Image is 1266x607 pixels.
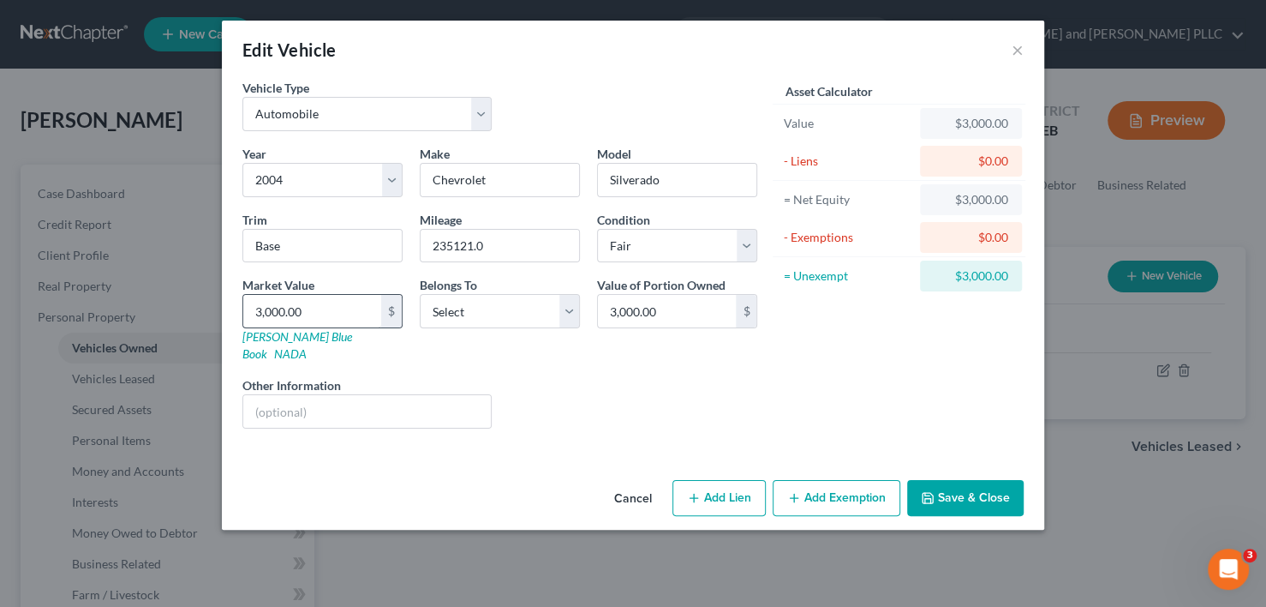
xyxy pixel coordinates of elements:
button: Cancel [600,482,666,516]
button: × [1012,39,1024,60]
input: -- [421,230,579,262]
div: Value [783,115,912,132]
div: $ [736,295,756,328]
button: Save & Close [907,480,1024,516]
div: $3,000.00 [934,115,1008,132]
label: Year [242,145,266,163]
a: NADA [274,346,307,361]
div: $ [381,295,402,328]
label: Model [597,145,631,163]
div: $3,000.00 [934,191,1008,208]
label: Market Value [242,276,314,294]
div: - Exemptions [783,229,912,246]
a: [PERSON_NAME] Blue Book [242,329,352,361]
label: Vehicle Type [242,79,309,97]
label: Asset Calculator [785,82,872,100]
div: - Liens [783,153,912,170]
button: Add Exemption [773,480,900,516]
div: = Net Equity [783,191,912,208]
input: ex. Altima [598,164,756,196]
input: ex. Nissan [421,164,579,196]
div: Edit Vehicle [242,38,337,62]
div: = Unexempt [783,267,912,285]
span: Make [420,147,450,161]
span: Belongs To [420,278,477,292]
iframe: Intercom live chat [1208,549,1249,590]
div: $3,000.00 [934,267,1008,285]
input: 0.00 [243,295,381,328]
label: Other Information [242,376,341,394]
div: $0.00 [934,229,1008,246]
span: 3 [1243,549,1257,562]
input: ex. LS, LT, etc [243,230,402,262]
button: Add Lien [672,480,766,516]
label: Mileage [420,211,462,229]
label: Condition [597,211,650,229]
label: Value of Portion Owned [597,276,726,294]
label: Trim [242,211,267,229]
input: (optional) [243,395,491,428]
input: 0.00 [598,295,736,328]
div: $0.00 [934,153,1008,170]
